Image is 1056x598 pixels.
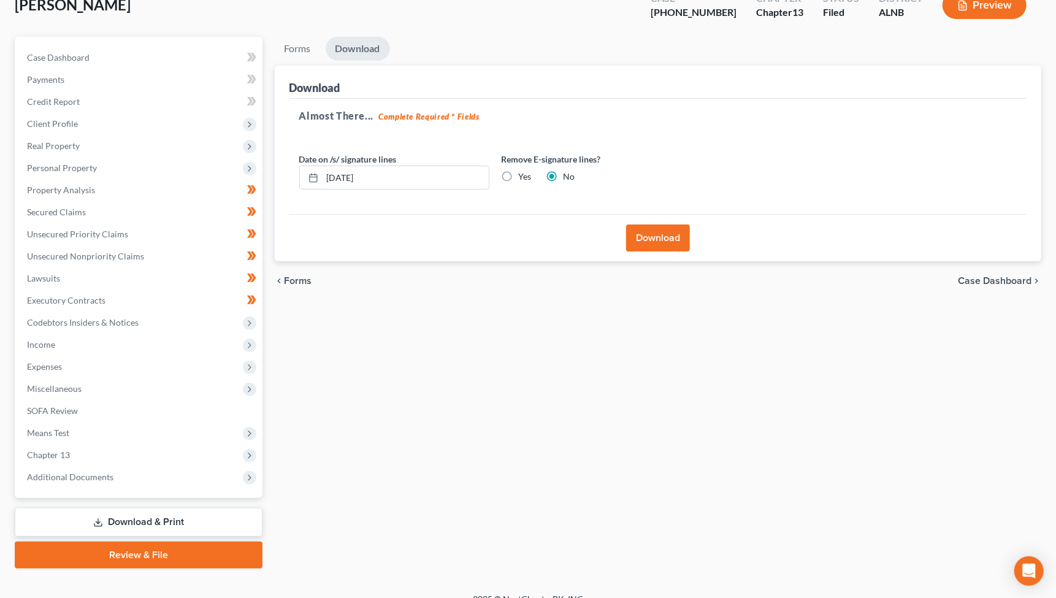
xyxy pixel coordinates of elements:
[626,224,690,251] button: Download
[27,317,139,328] span: Codebtors Insiders & Notices
[275,276,329,286] button: chevron_left Forms
[17,245,262,267] a: Unsecured Nonpriority Claims
[27,118,78,129] span: Client Profile
[27,163,97,173] span: Personal Property
[519,171,532,183] label: Yes
[27,140,80,151] span: Real Property
[27,185,95,195] span: Property Analysis
[17,223,262,245] a: Unsecured Priority Claims
[27,273,60,283] span: Lawsuits
[378,112,480,121] strong: Complete Required * Fields
[958,276,1031,286] span: Case Dashboard
[17,267,262,289] a: Lawsuits
[27,405,78,416] span: SOFA Review
[17,289,262,312] a: Executory Contracts
[15,542,262,569] a: Review & File
[1031,276,1041,286] i: chevron_right
[27,427,69,438] span: Means Test
[17,47,262,69] a: Case Dashboard
[275,276,285,286] i: chevron_left
[27,295,105,305] span: Executory Contracts
[27,472,113,482] span: Additional Documents
[651,6,737,20] div: [PHONE_NUMBER]
[792,6,803,18] span: 13
[502,153,692,166] label: Remove E-signature lines?
[27,52,90,63] span: Case Dashboard
[27,339,55,350] span: Income
[17,201,262,223] a: Secured Claims
[27,74,64,85] span: Payments
[289,80,340,95] div: Download
[17,91,262,113] a: Credit Report
[27,450,70,460] span: Chapter 13
[823,6,859,20] div: Filed
[27,96,80,107] span: Credit Report
[323,166,489,190] input: MM/DD/YYYY
[299,109,1017,123] h5: Almost There...
[15,508,262,537] a: Download & Print
[756,6,803,20] div: Chapter
[27,361,62,372] span: Expenses
[879,6,923,20] div: ALNB
[285,276,312,286] span: Forms
[27,251,144,261] span: Unsecured Nonpriority Claims
[27,229,128,239] span: Unsecured Priority Claims
[1014,556,1044,586] div: Open Intercom Messenger
[27,207,86,217] span: Secured Claims
[326,37,390,61] a: Download
[17,69,262,91] a: Payments
[958,276,1041,286] a: Case Dashboard chevron_right
[275,37,321,61] a: Forms
[299,153,397,166] label: Date on /s/ signature lines
[564,171,575,183] label: No
[27,383,82,394] span: Miscellaneous
[17,400,262,422] a: SOFA Review
[17,179,262,201] a: Property Analysis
